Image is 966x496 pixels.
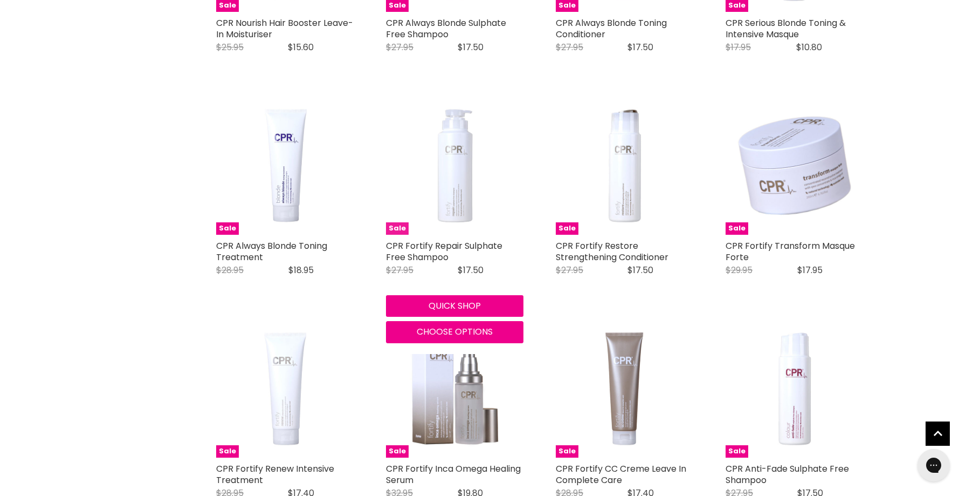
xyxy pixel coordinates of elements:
[556,97,693,235] img: CPR Fortify Restore Strengthening Conditioner
[386,264,413,276] span: $27.95
[556,445,578,458] span: Sale
[216,97,354,235] img: CPR Always Blonde Toning Treatment
[627,264,653,276] span: $17.50
[556,41,583,53] span: $27.95
[386,321,523,343] button: Choose options
[386,295,523,317] button: Quick shop
[386,41,413,53] span: $27.95
[726,445,748,458] span: Sale
[796,41,822,53] span: $10.80
[726,240,855,263] a: CPR Fortify Transform Masque Forte
[726,17,846,40] a: CPR Serious Blonde Toning & Intensive Masque
[216,320,354,458] a: CPR Fortify Renew Omega Rich Treatment CPR Fortify Renew Intensive Treatment Sale
[216,463,334,486] a: CPR Fortify Renew Intensive Treatment
[726,41,751,53] span: $17.95
[386,320,523,458] img: CPR Fortify Inca Omega Healing Serum
[726,97,863,235] a: CPR Fortify Transform Masque Forte Sale
[458,41,484,53] span: $17.50
[797,264,823,276] span: $17.95
[386,445,409,458] span: Sale
[216,445,239,458] span: Sale
[386,463,521,486] a: CPR Fortify Inca Omega Healing Serum
[556,222,578,235] span: Sale
[386,240,502,263] a: CPR Fortify Repair Sulphate Free Shampoo
[216,240,327,263] a: CPR Always Blonde Toning Treatment
[726,320,863,458] a: CPR Anti-Fade Sulphate Free Shampoo CPR Anti-Fade Sulphate Free Shampoo Sale
[288,41,314,53] span: $15.60
[458,264,484,276] span: $17.50
[556,240,668,263] a: CPR Fortify Restore Strengthening Conditioner
[386,97,523,235] img: CPR Fortify Repair Sulphate Free Shampoo
[726,97,863,235] img: CPR Fortify Transform Masque Forte
[216,17,353,40] a: CPR Nourish Hair Booster Leave-In Moisturiser
[216,41,244,53] span: $25.95
[726,222,748,235] span: Sale
[556,320,693,458] img: CPR Fortify CC Creme Leave In Complete Care
[726,320,863,458] img: CPR Anti-Fade Sulphate Free Shampoo
[556,97,693,235] a: CPR Fortify Restore Strengthening Conditioner CPR Fortify Restore Strengthening Conditioner Sale
[216,264,244,276] span: $28.95
[726,264,753,276] span: $29.95
[288,264,314,276] span: $18.95
[386,97,523,235] a: CPR Fortify Repair Sulphate Free Shampoo CPR Fortify Repair Sulphate Free Shampoo Sale
[216,97,354,235] a: CPR Always Blonde Toning Treatment Sale
[912,445,955,485] iframe: Gorgias live chat messenger
[556,320,693,458] a: CPR Fortify CC Creme Leave In Complete Care CPR Fortify CC Creme Leave In Complete Care Sale
[216,320,354,458] img: CPR Fortify Renew Intensive Treatment
[386,222,409,235] span: Sale
[726,463,849,486] a: CPR Anti-Fade Sulphate Free Shampoo
[417,325,493,338] span: Choose options
[216,222,239,235] span: Sale
[556,463,686,486] a: CPR Fortify CC Creme Leave In Complete Care
[386,17,506,40] a: CPR Always Blonde Sulphate Free Shampoo
[386,320,523,458] a: CPR Fortify Inca Omega Healing Serum CPR Fortify Inca Omega Healing Serum Sale
[556,264,583,276] span: $27.95
[556,17,667,40] a: CPR Always Blonde Toning Conditioner
[627,41,653,53] span: $17.50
